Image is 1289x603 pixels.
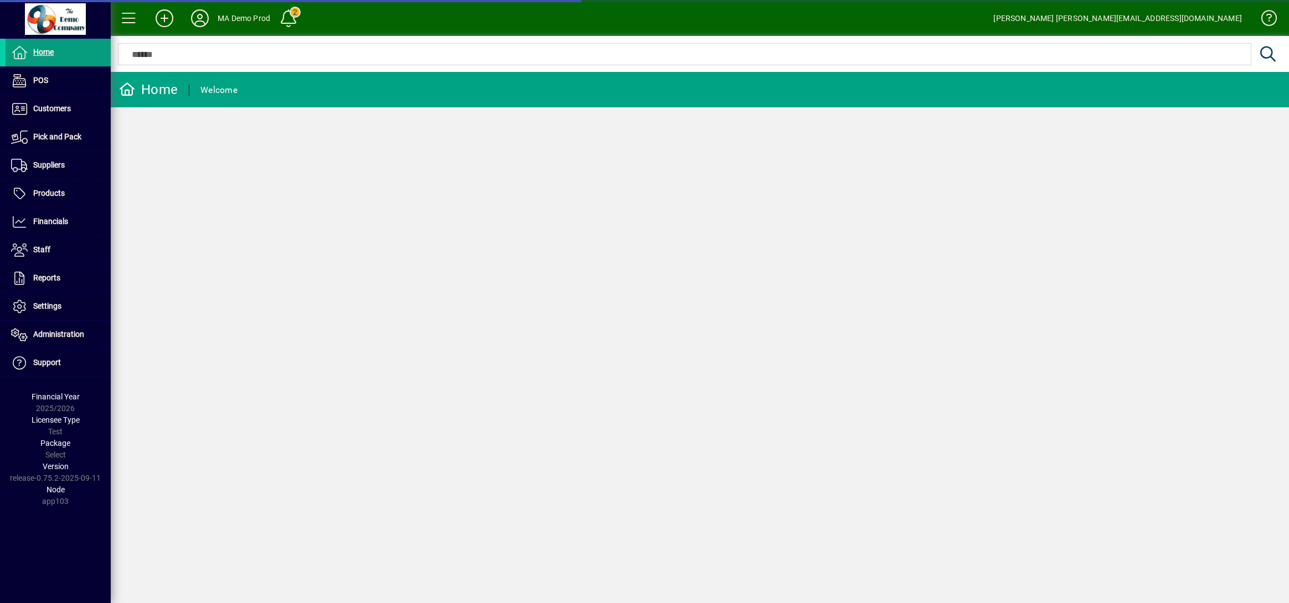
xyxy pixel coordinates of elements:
[33,160,65,169] span: Suppliers
[33,301,61,310] span: Settings
[33,76,48,85] span: POS
[32,415,80,424] span: Licensee Type
[47,485,65,494] span: Node
[6,264,111,292] a: Reports
[33,245,50,254] span: Staff
[33,104,71,113] span: Customers
[33,132,81,141] span: Pick and Pack
[993,9,1242,27] div: [PERSON_NAME] [PERSON_NAME][EMAIL_ADDRESS][DOMAIN_NAME]
[33,48,54,56] span: Home
[6,67,111,95] a: POS
[6,293,111,320] a: Settings
[6,152,111,179] a: Suppliers
[182,8,218,28] button: Profile
[1253,2,1275,38] a: Knowledge Base
[33,330,84,339] span: Administration
[6,236,111,264] a: Staff
[33,273,60,282] span: Reports
[6,321,111,349] a: Administration
[43,462,69,471] span: Version
[218,9,270,27] div: MA Demo Prod
[40,439,70,448] span: Package
[6,208,111,236] a: Financials
[6,123,111,151] a: Pick and Pack
[6,95,111,123] a: Customers
[6,349,111,377] a: Support
[6,180,111,207] a: Products
[33,358,61,367] span: Support
[200,81,238,99] div: Welcome
[147,8,182,28] button: Add
[33,217,68,226] span: Financials
[33,189,65,197] span: Products
[119,81,178,98] div: Home
[32,392,80,401] span: Financial Year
